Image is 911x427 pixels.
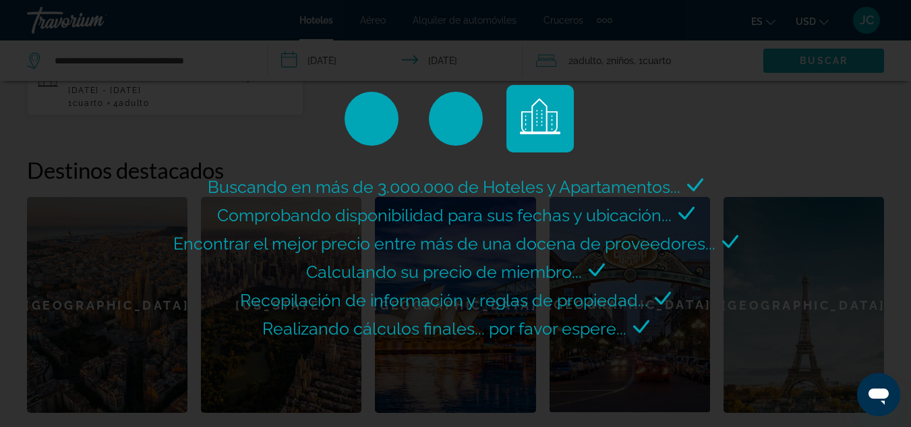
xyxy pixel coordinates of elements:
span: Calculando su precio de miembro... [306,262,582,282]
span: Recopilación de información y reglas de propiedad... [240,290,648,310]
iframe: Botón para iniciar la ventana de mensajería [857,373,900,416]
span: Encontrar el mejor precio entre más de una docena de proveedores... [173,233,715,254]
span: Comprobando disponibilidad para sus fechas y ubicación... [217,205,672,225]
span: Buscando en más de 3.000.000 de Hoteles y Apartamentos... [208,177,680,197]
span: Realizando cálculos finales... por favor espere... [262,318,626,339]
